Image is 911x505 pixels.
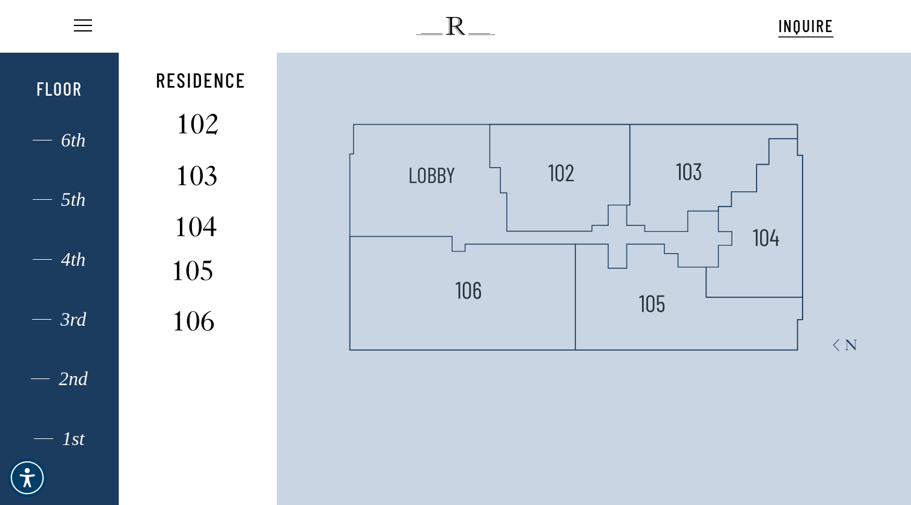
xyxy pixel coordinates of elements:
[18,192,100,208] div: 5th
[165,213,232,240] img: 104-1.svg
[162,257,230,283] img: 105-2.svg
[638,291,665,317] img: 105.svg
[752,225,779,251] img: 104.svg
[71,20,92,33] a: Navigation Menu
[18,371,100,387] div: 2nd
[548,160,574,186] img: 102-1-svg-1.svg
[8,458,47,497] div: Accessibility Menu
[18,312,100,328] div: 3rd
[18,133,100,148] div: 6th
[409,162,455,189] img: LOBBY.svg
[778,15,833,36] span: INQUIRE
[416,17,494,35] img: The Regent
[675,159,702,185] img: 103.svg
[18,78,100,99] div: Floor
[165,111,232,138] img: 102-2.svg
[157,67,244,94] img: Residence-1.svg
[165,162,232,189] img: 103-1.svg
[18,431,100,447] div: 1st
[18,252,100,268] div: 4th
[162,307,230,334] img: 106-1.svg
[455,277,482,304] img: 106.svg
[778,14,833,38] a: INQUIRE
